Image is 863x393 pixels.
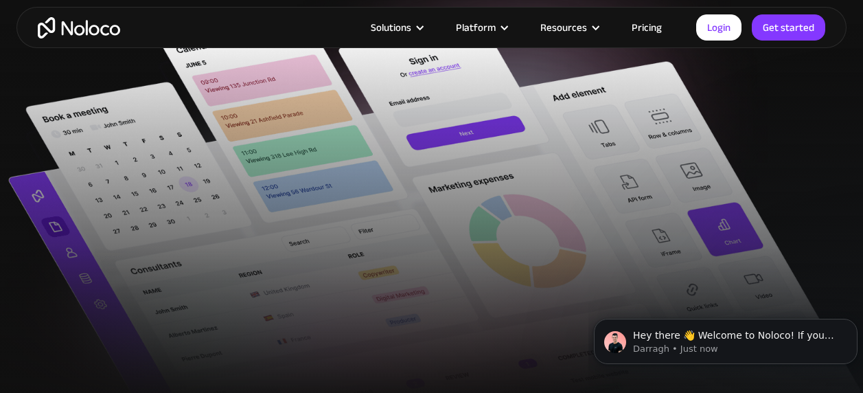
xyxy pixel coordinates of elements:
iframe: Intercom notifications message [588,290,863,386]
div: Solutions [371,19,411,36]
div: Solutions [354,19,439,36]
a: Get started [752,14,825,41]
a: home [38,17,120,38]
a: Pricing [614,19,679,36]
div: Platform [456,19,496,36]
div: Platform [439,19,523,36]
div: Resources [523,19,614,36]
a: Login [696,14,741,41]
div: Resources [540,19,587,36]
